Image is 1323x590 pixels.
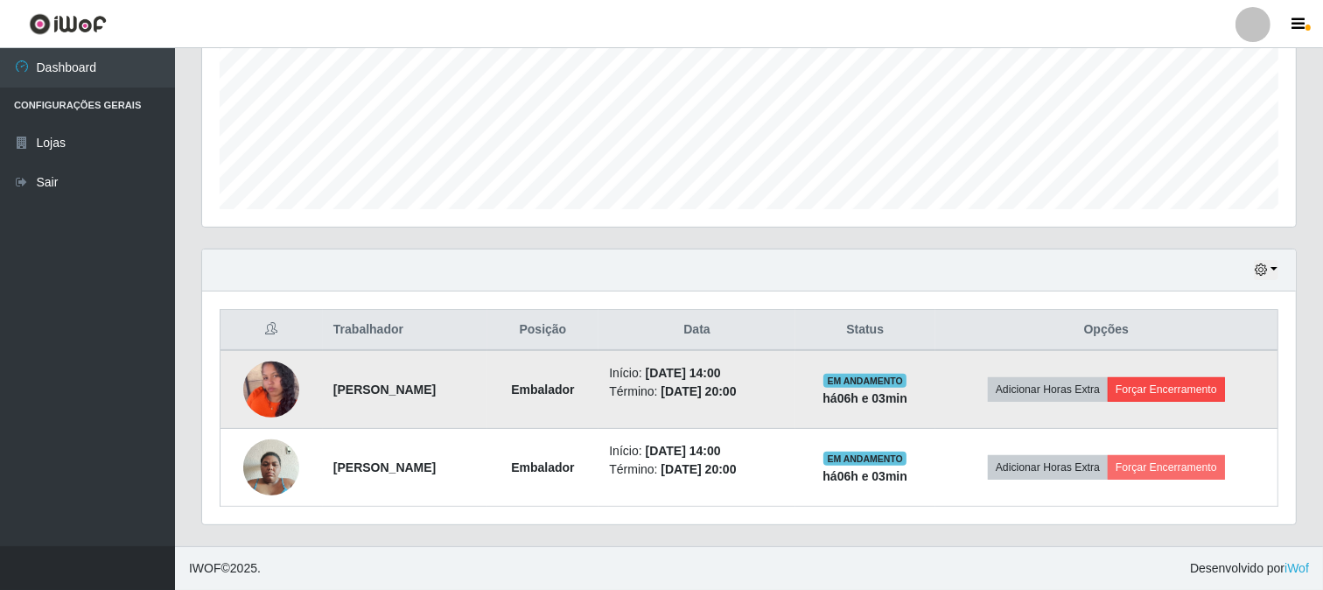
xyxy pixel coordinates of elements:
[609,442,784,460] li: Início:
[935,310,1278,351] th: Opções
[795,310,935,351] th: Status
[1284,561,1309,575] a: iWof
[646,444,721,458] time: [DATE] 14:00
[822,391,907,405] strong: há 06 h e 03 min
[646,366,721,380] time: [DATE] 14:00
[189,559,261,578] span: © 2025 .
[823,374,906,388] span: EM ANDAMENTO
[609,364,784,383] li: Início:
[661,462,736,476] time: [DATE] 20:00
[822,469,907,483] strong: há 06 h e 03 min
[511,383,574,397] strong: Embalador
[487,310,599,351] th: Posição
[29,13,107,35] img: CoreUI Logo
[243,430,299,504] img: 1731584937097.jpeg
[609,383,784,401] li: Término:
[1190,559,1309,578] span: Desenvolvido por
[511,460,574,474] strong: Embalador
[988,455,1108,480] button: Adicionar Horas Extra
[1108,377,1225,402] button: Forçar Encerramento
[609,460,784,479] li: Término:
[661,384,736,398] time: [DATE] 20:00
[333,460,436,474] strong: [PERSON_NAME]
[243,355,299,425] img: 1755740399954.jpeg
[1108,455,1225,480] button: Forçar Encerramento
[333,383,436,397] strong: [PERSON_NAME]
[598,310,794,351] th: Data
[189,561,221,575] span: IWOF
[823,452,906,466] span: EM ANDAMENTO
[323,310,487,351] th: Trabalhador
[988,377,1108,402] button: Adicionar Horas Extra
